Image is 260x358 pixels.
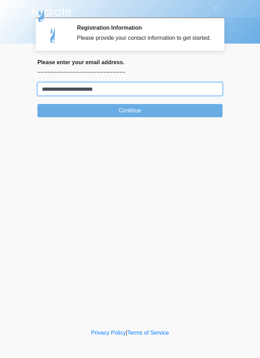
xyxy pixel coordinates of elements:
img: Hydrate IV Bar - Chandler Logo [30,5,72,23]
p: ~~~~~~~~~~~~~~~~~~~~~~~~~~~ [37,68,223,77]
h2: Please enter your email address. [37,59,223,66]
a: Terms of Service [127,330,169,336]
a: Privacy Policy [91,330,126,336]
img: Agent Avatar [43,24,64,45]
div: Please provide your contact information to get started. [77,34,212,42]
button: Continue [37,104,223,117]
a: | [126,330,127,336]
